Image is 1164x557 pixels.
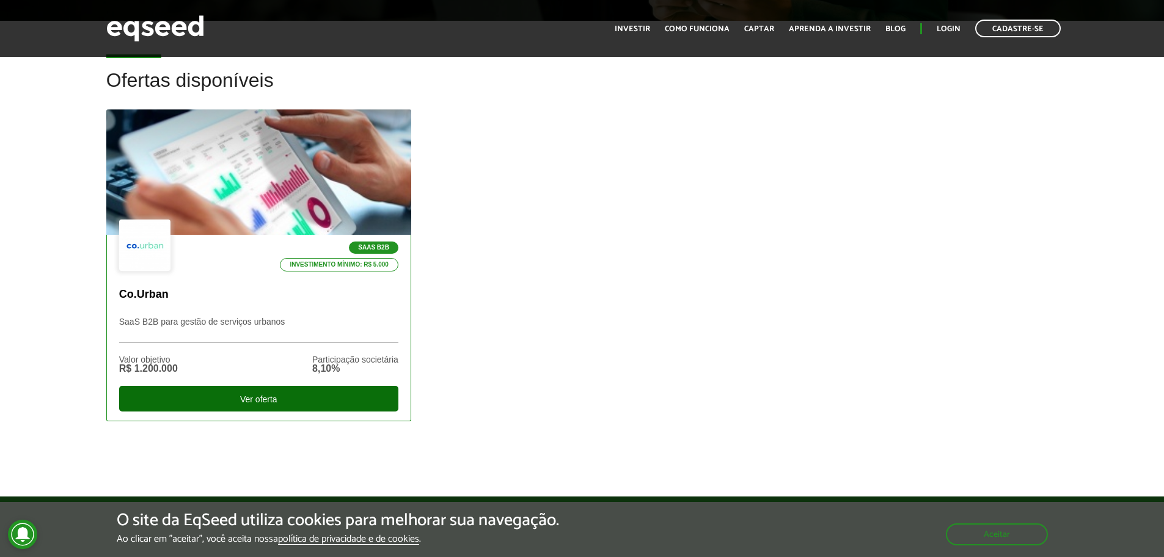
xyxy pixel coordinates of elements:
[885,25,906,33] a: Blog
[119,355,178,364] div: Valor objetivo
[937,25,961,33] a: Login
[312,364,398,374] div: 8,10%
[106,109,411,421] a: SaaS B2B Investimento mínimo: R$ 5.000 Co.Urban SaaS B2B para gestão de serviços urbanos Valor ob...
[744,25,774,33] a: Captar
[278,534,419,545] a: política de privacidade e de cookies
[615,25,650,33] a: Investir
[119,317,398,343] p: SaaS B2B para gestão de serviços urbanos
[665,25,730,33] a: Como funciona
[117,533,559,545] p: Ao clicar em "aceitar", você aceita nossa .
[312,355,398,364] div: Participação societária
[119,288,398,301] p: Co.Urban
[789,25,871,33] a: Aprenda a investir
[106,12,204,45] img: EqSeed
[280,258,398,271] p: Investimento mínimo: R$ 5.000
[946,523,1048,545] button: Aceitar
[975,20,1061,37] a: Cadastre-se
[119,364,178,374] div: R$ 1.200.000
[119,386,398,411] div: Ver oferta
[349,242,398,254] p: SaaS B2B
[106,70,1058,109] h2: Ofertas disponíveis
[117,511,559,530] h5: O site da EqSeed utiliza cookies para melhorar sua navegação.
